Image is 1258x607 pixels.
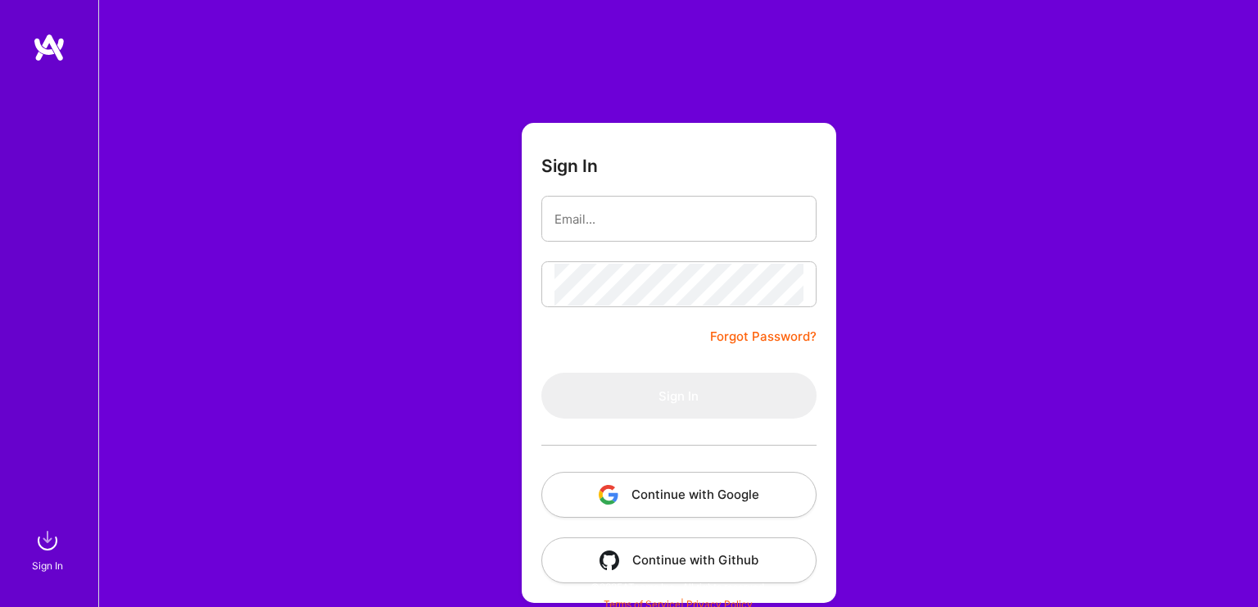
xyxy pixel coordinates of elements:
a: sign inSign In [34,524,64,574]
img: sign in [31,524,64,557]
img: logo [33,33,66,62]
button: Sign In [541,373,817,419]
h3: Sign In [541,156,598,176]
button: Continue with Github [541,537,817,583]
img: icon [600,550,619,570]
img: icon [599,485,618,505]
div: Sign In [32,557,63,574]
input: Email... [554,198,803,240]
a: Forgot Password? [710,327,817,347]
button: Continue with Google [541,472,817,518]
